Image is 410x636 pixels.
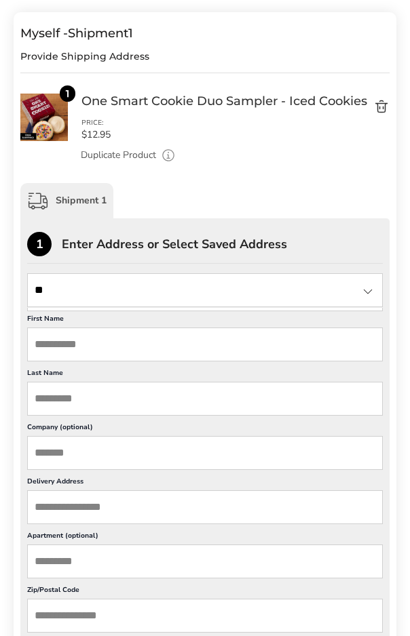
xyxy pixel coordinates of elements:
input: First Name [27,327,383,361]
div: Enter Address or Select Saved Address [62,238,383,250]
button: Delete product [373,99,390,115]
div: Provide Shipping Address [20,52,390,61]
input: State [27,273,383,307]
img: One Smart Cookie Duo Sampler - Iced Cookies [20,94,68,141]
div: Shipment 1 [20,183,113,218]
input: Company [27,436,383,470]
input: Apartment [27,544,383,578]
div: Shipment [20,26,390,41]
label: First Name [27,314,383,327]
input: ZIP [27,599,383,633]
div: 1 [60,85,75,102]
label: Zip/Postal Code [27,585,383,599]
label: Last Name [27,368,383,382]
a: One Smart Cookie Duo Sampler - Iced Cookies [20,93,68,106]
a: One Smart Cookie Duo Sampler - Iced Cookies [81,94,367,108]
a: Duplicate Product [81,148,156,163]
label: Company (optional) [27,422,383,436]
span: Myself - [20,26,68,41]
input: Delivery Address [27,490,383,524]
label: Apartment (optional) [27,531,383,544]
label: Delivery Address [27,477,383,490]
div: 1 [27,232,52,256]
input: Last Name [27,382,383,416]
span: $12.95 [81,128,111,141]
span: 1 [128,26,133,41]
